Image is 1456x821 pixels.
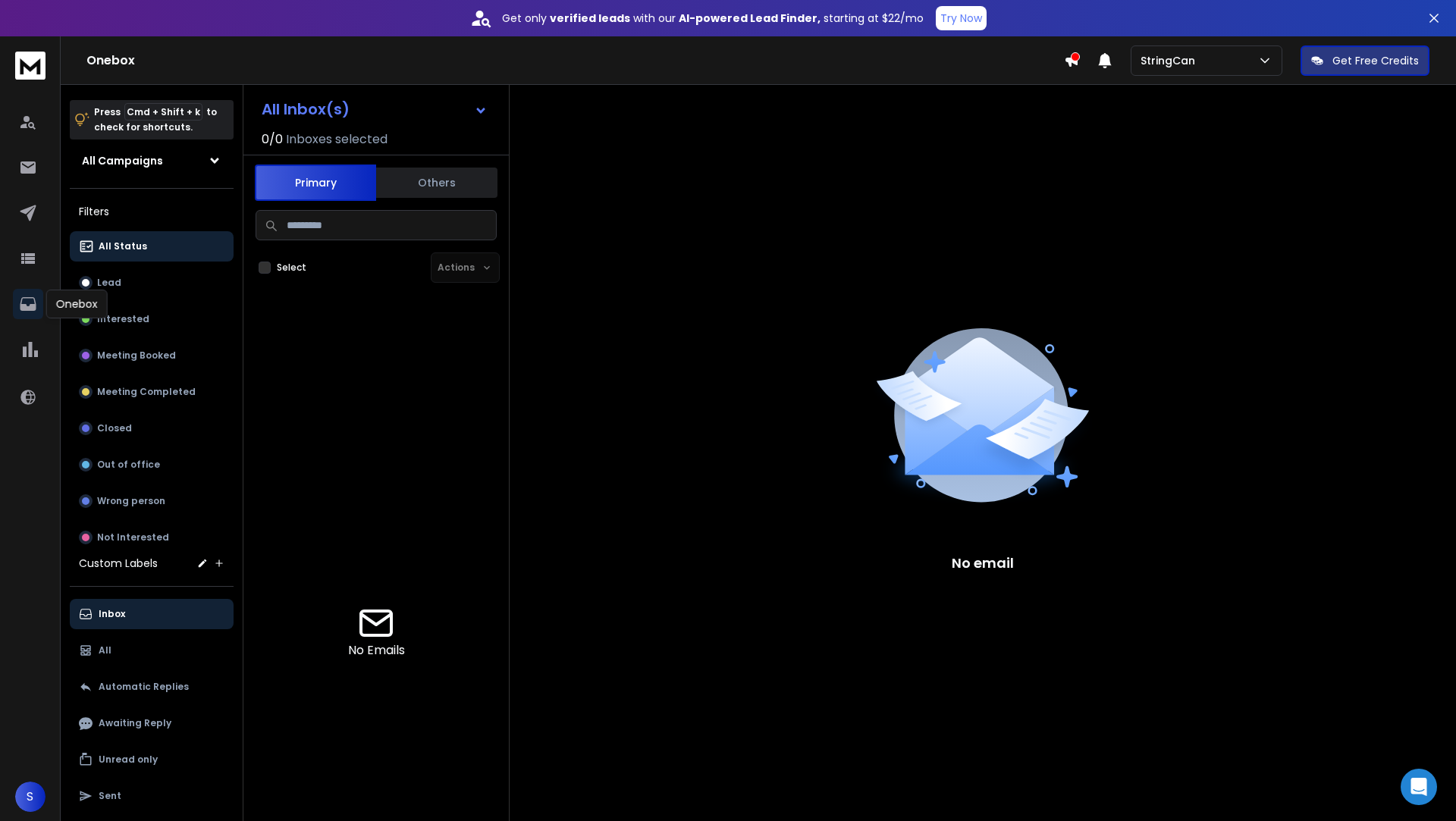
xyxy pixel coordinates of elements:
p: All [99,644,111,656]
p: Meeting Booked [97,349,176,362]
button: S [15,782,45,812]
button: Lead [70,268,234,298]
button: Out of office [70,450,234,480]
p: Press to check for shortcuts. [94,105,217,135]
button: Meeting Booked [70,340,234,371]
button: Awaiting Reply [70,708,234,738]
strong: AI-powered Lead Finder, [679,11,821,26]
span: 0 / 0 [262,130,283,149]
button: Closed [70,413,234,443]
button: Sent [70,781,234,811]
button: Meeting Completed [70,377,234,407]
h3: Inboxes selected [286,130,388,149]
h3: Filters [70,201,234,222]
div: Open Intercom Messenger [1401,769,1437,805]
p: Get Free Credits [1332,53,1419,68]
p: Out of office [97,459,160,471]
h1: All Inbox(s) [262,102,350,117]
p: Sent [99,790,121,802]
p: Get only with our starting at $22/mo [502,11,924,26]
p: Interested [97,313,149,325]
p: No Emails [348,641,405,660]
p: Lead [97,277,121,289]
button: Unread only [70,744,234,775]
button: Try Now [936,6,987,30]
button: All [70,635,234,666]
button: Automatic Replies [70,672,234,702]
p: No email [952,553,1014,574]
p: Wrong person [97,495,165,507]
p: Not Interested [97,531,169,544]
button: Primary [255,165,376,201]
p: Inbox [99,608,125,620]
button: All Campaigns [70,146,234,176]
p: Awaiting Reply [99,717,171,729]
button: Not Interested [70,522,234,553]
p: StringCan [1141,53,1201,68]
img: logo [15,52,45,80]
p: Meeting Completed [97,386,196,398]
h1: Onebox [86,52,1064,70]
p: Unread only [99,754,158,766]
h3: Custom Labels [79,556,158,571]
button: All Status [70,231,234,262]
button: Others [376,166,497,199]
h1: All Campaigns [82,153,163,168]
strong: verified leads [550,11,630,26]
button: Interested [70,304,234,334]
button: Get Free Credits [1301,45,1429,76]
label: Select [277,262,306,274]
button: Wrong person [70,486,234,516]
p: All Status [99,240,147,252]
span: Cmd + Shift + k [124,103,202,121]
div: Onebox [46,290,108,318]
button: Inbox [70,599,234,629]
button: All Inbox(s) [249,94,500,124]
p: Automatic Replies [99,681,189,693]
p: Closed [97,422,132,434]
p: Try Now [940,11,982,26]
